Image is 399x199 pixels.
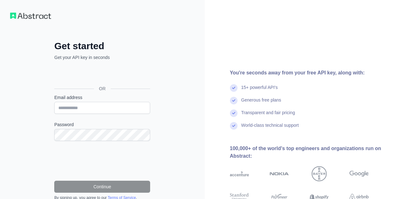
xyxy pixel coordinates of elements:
[230,84,238,92] img: check mark
[94,85,111,92] span: OR
[51,67,152,81] iframe: Sign in with Google Button
[54,40,150,52] h2: Get started
[230,109,238,117] img: check mark
[230,122,238,130] img: check mark
[230,97,238,104] img: check mark
[54,94,150,101] label: Email address
[270,166,289,181] img: nokia
[241,109,295,122] div: Transparent and fair pricing
[54,149,150,173] iframe: reCAPTCHA
[230,166,249,181] img: accenture
[349,166,369,181] img: google
[230,145,389,160] div: 100,000+ of the world's top engineers and organizations run on Abstract:
[10,13,51,19] img: Workflow
[230,69,389,77] div: You're seconds away from your free API key, along with:
[241,84,278,97] div: 15+ powerful API's
[241,97,281,109] div: Generous free plans
[54,54,150,61] p: Get your API key in seconds
[54,121,150,128] label: Password
[241,122,299,135] div: World-class technical support
[312,166,327,181] img: bayer
[54,181,150,193] button: Continue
